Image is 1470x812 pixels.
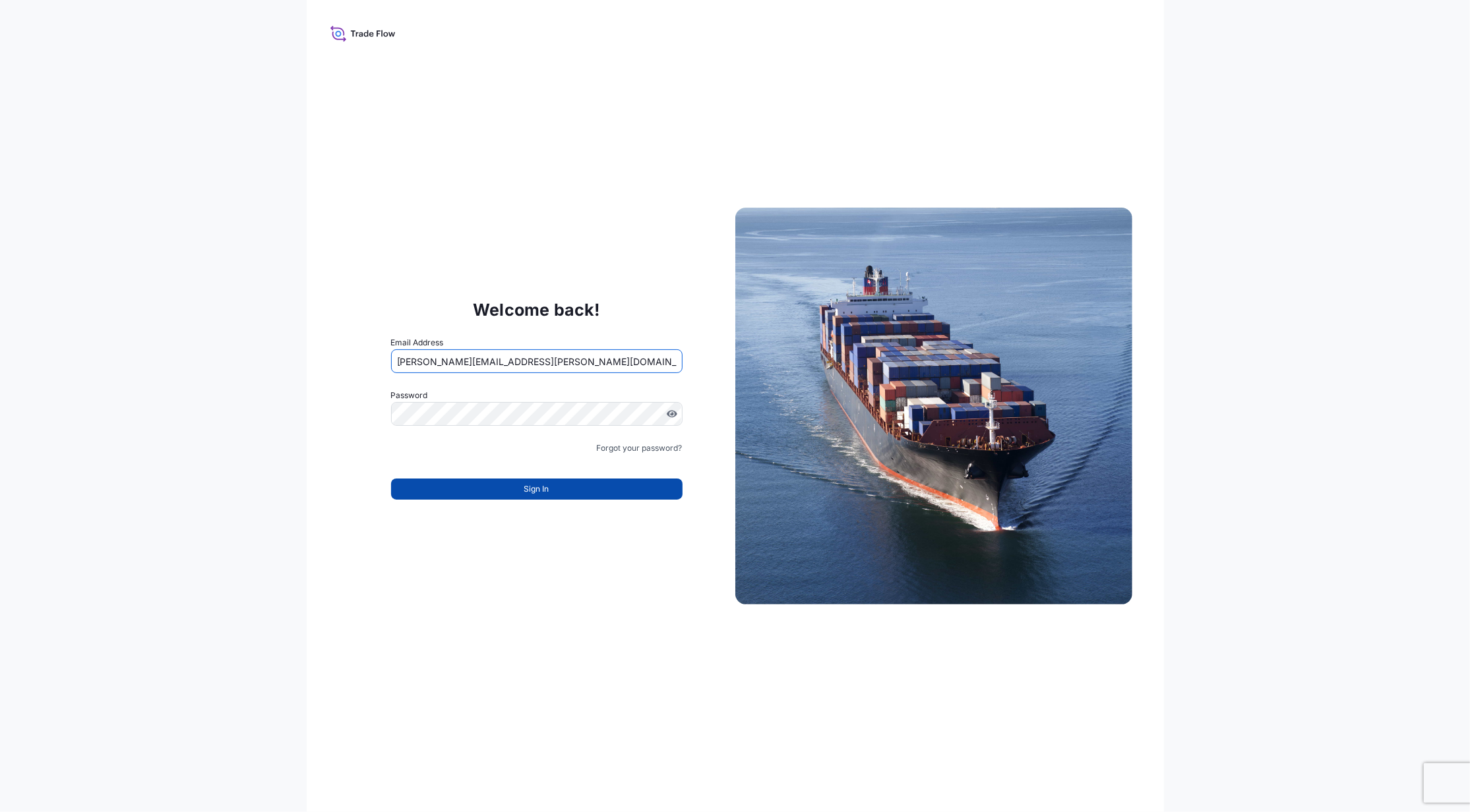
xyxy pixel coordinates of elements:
[391,336,444,349] label: Email Address
[391,349,683,373] input: example@gmail.com
[667,409,677,419] button: Show password
[473,299,600,320] p: Welcome back!
[735,208,1132,604] img: Ship illustration
[391,389,683,402] label: Password
[524,482,549,496] span: Sign In
[597,442,683,455] a: Forgot your password?
[391,478,683,500] button: Sign In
